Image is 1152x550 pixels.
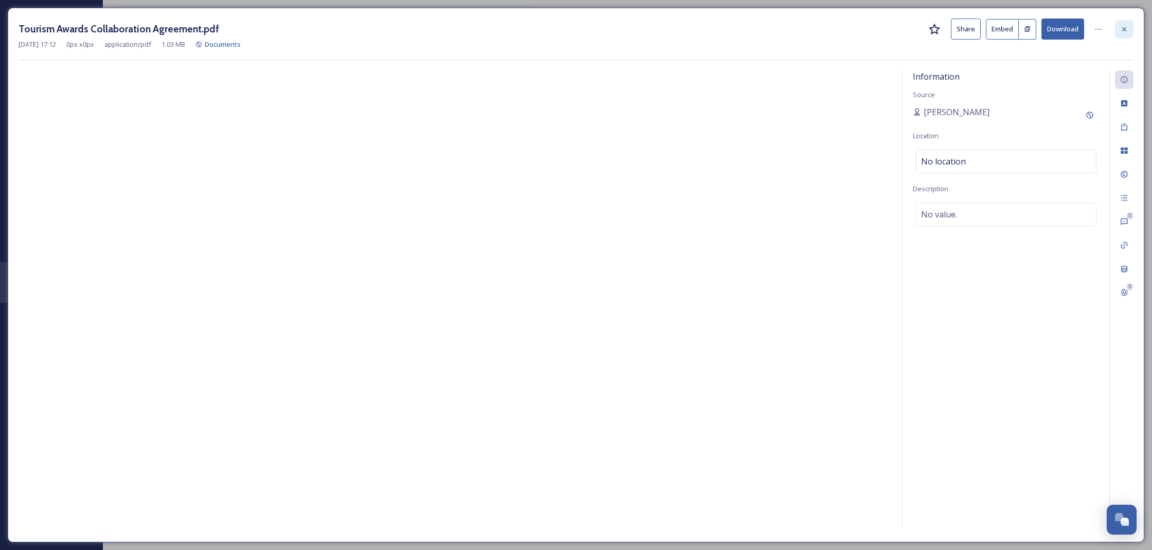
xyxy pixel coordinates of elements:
[921,208,957,221] span: No value.
[913,90,935,99] span: Source
[1107,505,1137,535] button: Open Chat
[924,106,989,118] span: [PERSON_NAME]
[104,40,151,49] span: application/pdf
[921,155,966,168] span: No location
[19,22,219,36] h3: Tourism Awards Collaboration Agreement.pdf
[19,40,56,49] span: [DATE] 17:12
[161,40,185,49] span: 1.03 MB
[205,40,241,49] span: Documents
[913,184,948,193] span: Description
[1126,283,1133,290] div: 0
[986,19,1019,40] button: Embed
[1126,212,1133,219] div: 0
[1041,19,1084,40] button: Download
[913,131,939,140] span: Location
[66,40,94,49] span: 0 px x 0 px
[951,19,981,40] button: Share
[913,71,960,82] span: Information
